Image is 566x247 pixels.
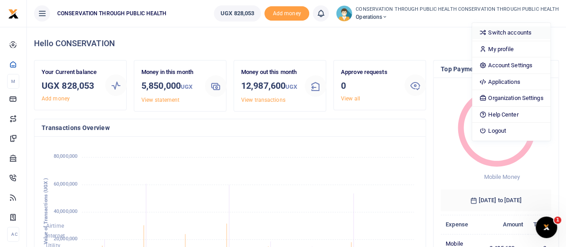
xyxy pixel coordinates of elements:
p: Approve requests [341,68,397,77]
span: Operations [356,13,559,21]
li: Toup your wallet [264,6,309,21]
p: Your Current balance [42,68,98,77]
a: Add money [264,9,309,16]
button: Close [349,237,358,247]
th: Txns [528,215,551,234]
li: Ac [7,227,19,242]
iframe: Intercom live chat [536,217,557,238]
span: 1 [554,217,561,224]
span: Add money [264,6,309,21]
a: logo-small logo-large logo-large [8,10,19,17]
small: UGX [285,83,297,90]
a: View transactions [241,97,285,103]
h3: 12,987,600 [241,79,298,94]
li: Wallet ballance [210,5,264,22]
h3: UGX 828,053 [42,79,98,92]
a: UGX 828,053 [214,5,261,22]
th: Amount [485,215,528,234]
span: CONSERVATION THROUGH PUBLIC HEALTH [54,9,170,17]
a: View statement [141,97,179,103]
span: Internet [46,233,65,239]
a: Account Settings [472,59,550,72]
h3: 0 [341,79,397,92]
tspan: 20,000,000 [54,236,77,242]
span: UGX 828,053 [221,9,254,18]
h3: 5,850,000 [141,79,198,94]
h4: Hello CONSERVATION [34,39,559,48]
a: Switch accounts [472,26,550,39]
span: Airtime [46,223,64,229]
a: Add money [42,95,70,102]
h4: Transactions Overview [42,123,418,133]
small: UGX [181,83,192,90]
a: Applications [472,76,550,88]
p: Money in this month [141,68,198,77]
a: Help Center [472,108,550,121]
a: Logout [472,125,550,137]
a: Organization Settings [472,92,550,104]
tspan: 40,000,000 [54,208,77,214]
a: profile-user CONSERVATION THROUGH PUBLIC HEALTH CONSERVATION THROUGH PUBLIC HEALTH Operations [336,5,559,22]
a: My profile [472,43,550,56]
h4: Top Payments & Expenses [441,64,551,74]
text: Value of Transactions (UGX ) [43,178,49,245]
tspan: 60,000,000 [54,181,77,187]
a: View all [341,95,360,102]
li: M [7,74,19,89]
img: profile-user [336,5,352,22]
tspan: 80,000,000 [54,154,77,160]
span: Mobile Money [484,173,519,180]
h6: [DATE] to [DATE] [441,190,551,211]
img: logo-small [8,9,19,19]
small: CONSERVATION THROUGH PUBLIC HEALTH CONSERVATION THROUGH PUBLIC HEALTH [356,6,559,13]
p: Money out this month [241,68,298,77]
th: Expense [441,215,485,234]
